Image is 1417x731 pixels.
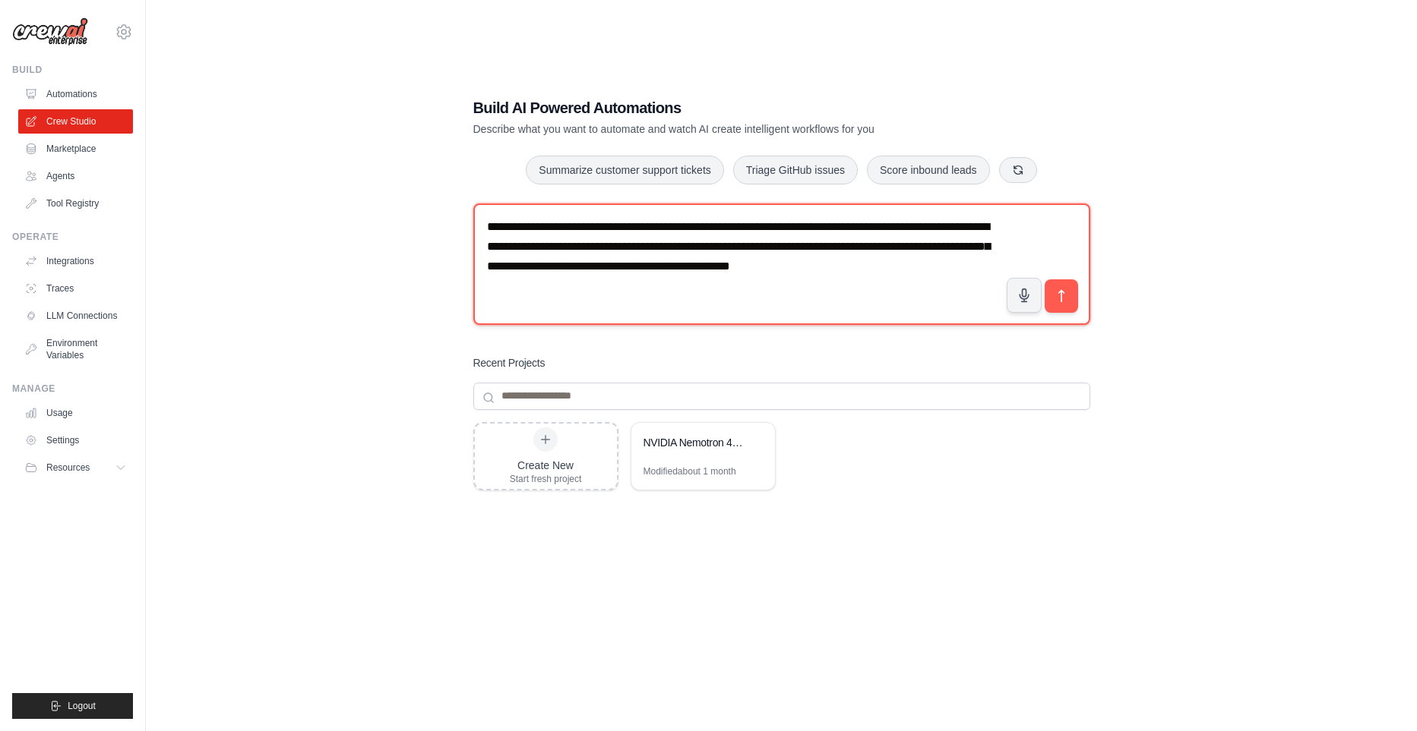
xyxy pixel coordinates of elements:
[867,156,990,184] button: Score inbound leads
[18,276,133,301] a: Traces
[644,435,748,450] div: NVIDIA Nemotron 49B Content Analysis
[46,462,90,474] span: Resources
[18,401,133,425] a: Usage
[12,383,133,395] div: Manage
[18,428,133,452] a: Settings
[733,156,858,184] button: Triage GitHub issues
[510,458,582,473] div: Create New
[18,137,133,161] a: Marketplace
[18,191,133,216] a: Tool Registry
[1077,121,1417,731] iframe: Chat Widget
[510,473,582,485] div: Start fresh project
[18,82,133,106] a: Automations
[12,64,133,76] div: Build
[12,17,88,46] img: Logo
[526,156,723,184] button: Summarize customer support tickets
[999,157,1037,183] button: Get new suggestions
[12,231,133,243] div: Operate
[18,304,133,328] a: LLM Connections
[12,693,133,719] button: Logout
[473,121,984,137] p: Describe what you want to automate and watch AI create intelligent workflows for you
[473,355,546,370] h3: Recent Projects
[1007,278,1042,313] button: Click to speak your automation idea
[18,455,133,480] button: Resources
[18,164,133,188] a: Agents
[473,97,984,118] h1: Build AI Powered Automations
[18,109,133,134] a: Crew Studio
[18,331,133,367] a: Environment Variables
[18,249,133,273] a: Integrations
[644,465,736,477] div: Modified about 1 month
[68,700,96,712] span: Logout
